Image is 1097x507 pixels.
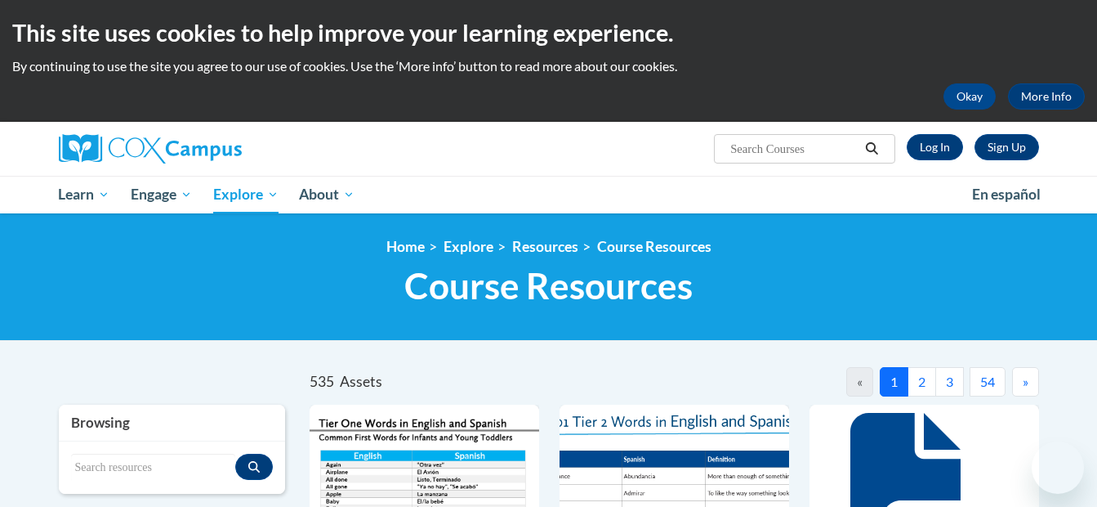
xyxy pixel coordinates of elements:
[859,139,884,159] button: Search
[729,139,859,159] input: Search Courses
[59,134,369,164] a: Cox Campus
[972,186,1041,203] span: En español
[1012,367,1039,397] button: Next
[1032,442,1084,494] iframe: Button to launch messaging window
[943,83,996,110] button: Okay
[404,264,693,307] span: Course Resources
[1008,83,1085,110] a: More Info
[340,373,382,390] span: Assets
[597,238,711,255] a: Course Resources
[12,57,1085,75] p: By continuing to use the site you agree to our use of cookies. Use the ‘More info’ button to read...
[935,367,964,397] button: 3
[961,177,1051,212] a: En español
[970,367,1006,397] button: 54
[974,134,1039,160] a: Register
[120,176,203,213] a: Engage
[880,367,908,397] button: 1
[310,373,334,390] span: 535
[444,238,493,255] a: Explore
[674,367,1038,397] nav: Pagination Navigation
[34,176,1064,213] div: Main menu
[203,176,289,213] a: Explore
[299,185,355,204] span: About
[213,185,279,204] span: Explore
[71,454,236,482] input: Search resources
[58,185,109,204] span: Learn
[59,134,242,164] img: Cox Campus
[12,16,1085,49] h2: This site uses cookies to help improve your learning experience.
[386,238,425,255] a: Home
[512,238,578,255] a: Resources
[907,134,963,160] a: Log In
[907,367,936,397] button: 2
[1023,374,1028,389] span: »
[71,413,274,433] h3: Browsing
[131,185,192,204] span: Engage
[288,176,365,213] a: About
[235,454,273,480] button: Search resources
[48,176,121,213] a: Learn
